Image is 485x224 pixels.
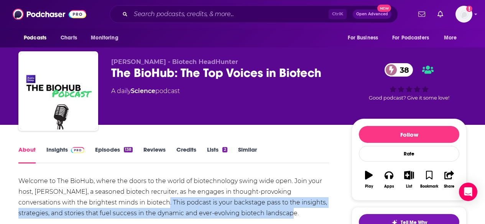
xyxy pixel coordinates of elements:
[399,166,419,193] button: List
[13,7,86,21] img: Podchaser - Follow, Share and Rate Podcasts
[434,8,446,21] a: Show notifications dropdown
[176,146,196,164] a: Credits
[222,147,227,152] div: 2
[143,146,166,164] a: Reviews
[352,58,467,106] div: 38Good podcast? Give it some love!
[124,147,133,152] div: 138
[419,166,439,193] button: Bookmark
[353,10,391,19] button: Open AdvancedNew
[91,33,118,43] span: Monitoring
[359,166,379,193] button: Play
[369,95,449,101] span: Good podcast? Give it some love!
[359,146,459,162] div: Rate
[444,33,457,43] span: More
[56,31,82,45] a: Charts
[392,63,413,77] span: 38
[415,8,428,21] a: Show notifications dropdown
[384,184,394,189] div: Apps
[356,12,388,16] span: Open Advanced
[455,6,472,23] button: Show profile menu
[420,184,438,189] div: Bookmark
[459,183,477,201] div: Open Intercom Messenger
[131,8,329,20] input: Search podcasts, credits, & more...
[85,31,128,45] button: open menu
[444,184,454,189] div: Share
[359,126,459,143] button: Follow
[71,147,84,153] img: Podchaser Pro
[385,63,413,77] a: 38
[111,87,180,96] div: A daily podcast
[207,146,227,164] a: Lists2
[329,9,347,19] span: Ctrl K
[387,31,440,45] button: open menu
[61,33,77,43] span: Charts
[18,31,56,45] button: open menu
[377,5,391,12] span: New
[110,5,398,23] div: Search podcasts, credits, & more...
[18,146,36,164] a: About
[238,146,257,164] a: Similar
[24,33,46,43] span: Podcasts
[455,6,472,23] img: User Profile
[455,6,472,23] span: Logged in as RussoPartners3
[439,166,459,193] button: Share
[111,58,238,65] span: [PERSON_NAME] - Biotech HeadHunter
[406,184,412,189] div: List
[365,184,373,189] div: Play
[392,33,429,43] span: For Podcasters
[348,33,378,43] span: For Business
[342,31,388,45] button: open menu
[131,87,155,95] a: Science
[46,146,84,164] a: InsightsPodchaser Pro
[20,53,97,129] img: The BioHub: The Top Voices in Biotech
[379,166,399,193] button: Apps
[466,6,472,12] svg: Add a profile image
[95,146,133,164] a: Episodes138
[439,31,467,45] button: open menu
